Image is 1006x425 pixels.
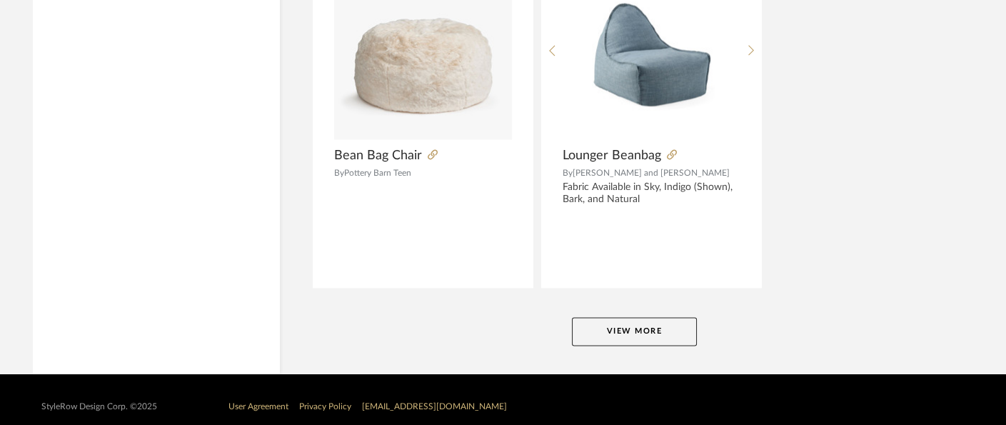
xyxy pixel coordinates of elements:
span: Pottery Barn Teen [344,169,411,177]
a: [EMAIL_ADDRESS][DOMAIN_NAME] [362,402,507,411]
span: By [563,169,573,177]
div: Fabric Available in Sky, Indigo (Shown), Bark, and Natural [563,181,740,206]
span: Lounger Beanbag [563,148,661,164]
a: User Agreement [228,402,288,411]
div: StyleRow Design Corp. ©2025 [41,401,157,412]
span: Bean Bag Chair [334,148,422,164]
span: By [334,169,344,177]
a: Privacy Policy [299,402,351,411]
span: [PERSON_NAME] and [PERSON_NAME] [573,169,730,177]
button: View More [572,317,697,346]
